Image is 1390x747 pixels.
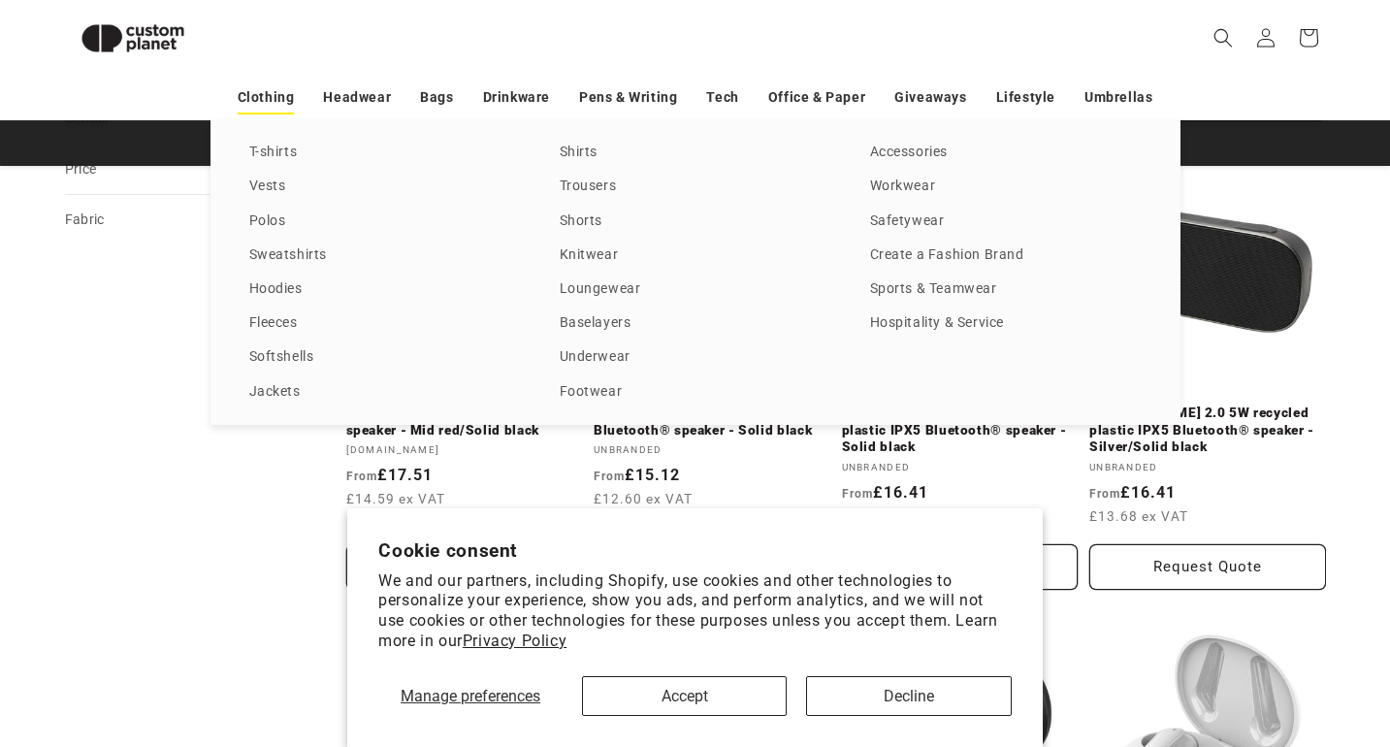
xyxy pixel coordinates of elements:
a: Clothing [238,81,295,114]
a: Umbrellas [1084,81,1152,114]
summary: Search [1202,16,1245,59]
button: Accept [582,676,787,716]
a: Shirts [560,140,831,166]
a: Polos [249,209,521,235]
button: Decline [806,676,1011,716]
a: Safetywear [870,209,1142,235]
a: Footwear [560,379,831,406]
a: Sports & Teamwear [870,276,1142,303]
a: Knitwear [560,243,831,269]
a: Omni 3W IPX4 RCS recycled plastic Bluetooth® speaker - Solid black [594,405,830,438]
iframe: Chat Widget [1057,537,1390,747]
a: Privacy Policy [463,632,566,650]
a: Office & Paper [768,81,865,114]
a: Lifestyle [996,81,1055,114]
a: Fleeces [249,310,521,337]
a: Accessories [870,140,1142,166]
a: Shorts [560,209,831,235]
a: Drinkware [483,81,550,114]
img: Custom Planet [65,8,201,69]
a: Hospitality & Service [870,310,1142,337]
a: Create a Fashion Brand [870,243,1142,269]
a: Vests [249,174,521,200]
a: Giveaways [894,81,966,114]
a: Softshells [249,344,521,371]
a: Loungewear [560,276,831,303]
a: [PERSON_NAME] 2.0 5W recycled plastic IPX5 Bluetooth® speaker - Silver/Solid black [1089,405,1326,456]
a: Tech [706,81,738,114]
a: T-shirts [249,140,521,166]
a: Baselayers [560,310,831,337]
button: Manage preferences [378,676,563,716]
a: Trousers [560,174,831,200]
a: Bags [420,81,453,114]
a: Sweatshirts [249,243,521,269]
a: [PERSON_NAME] 2.0 5W recycled plastic IPX5 Bluetooth® speaker - Solid black [842,405,1079,456]
a: Workwear [870,174,1142,200]
span: Manage preferences [401,687,540,705]
a: Hoodies [249,276,521,303]
h2: Cookie consent [378,539,1012,562]
a: [DOMAIN_NAME] S26 light-up ring speaker - Mid red/Solid black [346,405,583,438]
a: Underwear [560,344,831,371]
a: Jackets [249,379,521,406]
a: Headwear [323,81,391,114]
a: Pens & Writing [579,81,677,114]
button: Request Quote [346,544,583,590]
p: We and our partners, including Shopify, use cookies and other technologies to personalize your ex... [378,571,1012,652]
